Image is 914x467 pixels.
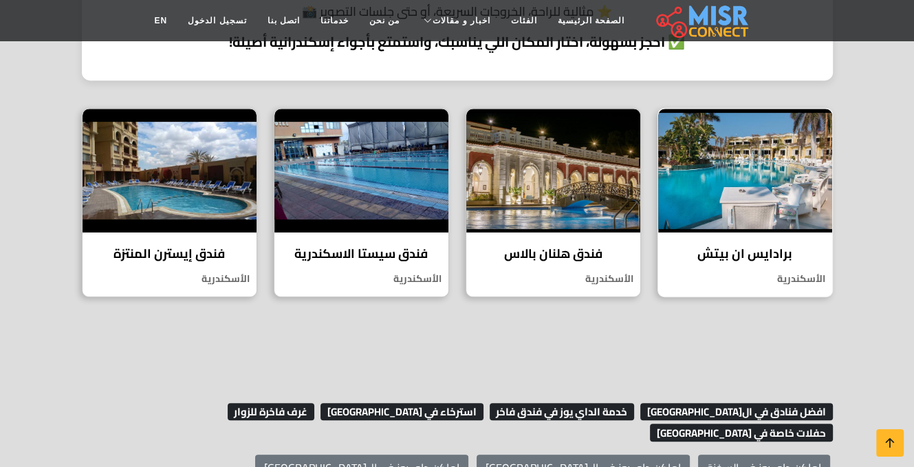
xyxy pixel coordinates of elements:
a: غرف فاخرة للزوار [224,401,315,422]
a: اخبار و مقالات [410,8,501,34]
a: الصفحة الرئيسية [547,8,635,34]
a: اتصل بنا [257,8,310,34]
a: افضل فنادق في ال[GEOGRAPHIC_DATA] [637,401,833,422]
span: استرخاء في [GEOGRAPHIC_DATA] [320,403,483,421]
a: فندق إيسترن المنتزة فندق إيسترن المنتزة الأسكندرية [74,108,265,297]
a: استرخاء في [GEOGRAPHIC_DATA] [317,401,483,422]
span: غرف فاخرة للزوار [228,403,315,421]
p: الأسكندرية [274,272,448,286]
a: EN [144,8,178,34]
span: خدمة الداي يوز في فندق فاخر [490,403,635,421]
h4: فندق إيسترن المنتزة [93,246,246,261]
img: برادايس ان بيتش [658,109,832,232]
p: الأسكندرية [83,272,257,286]
img: فندق هلنان بالاس [466,109,640,232]
a: خدماتنا [310,8,359,34]
a: من نحن [359,8,410,34]
span: افضل فنادق في ال[GEOGRAPHIC_DATA] [640,403,833,421]
img: main.misr_connect [656,3,748,38]
p: الأسكندرية [658,272,832,286]
a: فندق سيستا الاسكندرية فندق سيستا الاسكندرية الأسكندرية [265,108,457,297]
a: حفلات خاصة في [GEOGRAPHIC_DATA] [646,422,833,443]
img: فندق سيستا الاسكندرية [274,109,448,232]
a: برادايس ان بيتش برادايس ان بيتش الأسكندرية [649,108,841,297]
h4: برادايس ان بيتش [668,246,822,261]
a: فندق هلنان بالاس فندق هلنان بالاس الأسكندرية [457,108,649,297]
a: الفئات [501,8,547,34]
a: خدمة الداي يوز في فندق فاخر [486,401,635,422]
p: ✅ احجز بسهولة، اختار المكان اللي يناسبك، واستمتع بأجواء إسكندرانية أصيلة! [99,32,816,52]
a: تسجيل الدخول [177,8,257,34]
h4: فندق سيستا الاسكندرية [285,246,438,261]
span: اخبار و مقالات [433,14,490,27]
p: الأسكندرية [466,272,640,286]
h4: فندق هلنان بالاس [477,246,630,261]
img: فندق إيسترن المنتزة [83,109,257,232]
span: حفلات خاصة في [GEOGRAPHIC_DATA] [650,424,833,442]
